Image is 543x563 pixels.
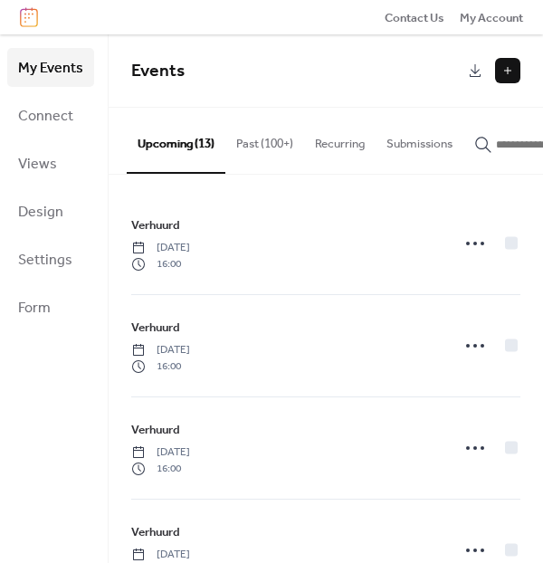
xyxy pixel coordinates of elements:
[127,108,225,173] button: Upcoming (13)
[18,246,72,274] span: Settings
[131,420,180,440] a: Verhuurd
[131,358,190,375] span: 16:00
[7,288,94,327] a: Form
[131,215,180,235] a: Verhuurd
[131,216,180,234] span: Verhuurd
[131,444,190,461] span: [DATE]
[131,54,185,88] span: Events
[7,48,94,87] a: My Events
[7,144,94,183] a: Views
[131,522,180,542] a: Verhuurd
[460,9,523,27] span: My Account
[18,198,63,226] span: Design
[7,240,94,279] a: Settings
[18,54,83,82] span: My Events
[131,342,190,358] span: [DATE]
[304,108,376,171] button: Recurring
[18,102,73,130] span: Connect
[225,108,304,171] button: Past (100+)
[376,108,463,171] button: Submissions
[18,294,51,322] span: Form
[7,96,94,135] a: Connect
[18,150,57,178] span: Views
[385,9,444,27] span: Contact Us
[20,7,38,27] img: logo
[131,240,190,256] span: [DATE]
[131,319,180,337] span: Verhuurd
[131,421,180,439] span: Verhuurd
[131,461,190,477] span: 16:00
[385,8,444,26] a: Contact Us
[131,256,190,272] span: 16:00
[460,8,523,26] a: My Account
[7,192,94,231] a: Design
[131,523,180,541] span: Verhuurd
[131,318,180,338] a: Verhuurd
[131,547,190,563] span: [DATE]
